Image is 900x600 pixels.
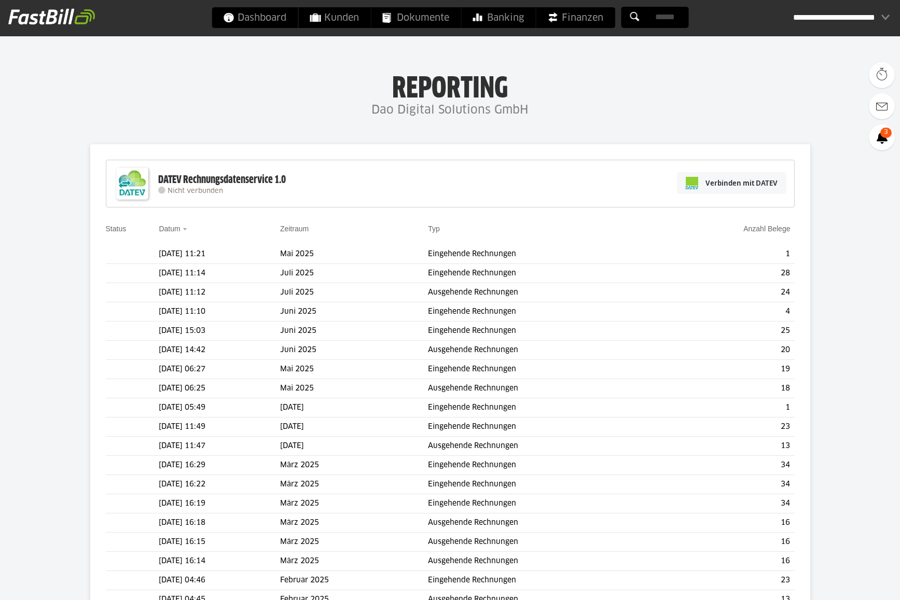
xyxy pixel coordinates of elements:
td: 24 [662,283,795,302]
td: [DATE] 14:42 [159,341,280,360]
a: Banking [461,7,535,28]
td: [DATE] [280,437,428,456]
td: [DATE] 11:49 [159,417,280,437]
td: [DATE] [280,417,428,437]
td: 34 [662,456,795,475]
td: März 2025 [280,456,428,475]
td: 16 [662,552,795,571]
td: Ausgehende Rechnungen [428,513,662,533]
td: [DATE] 16:22 [159,475,280,494]
a: Kunden [298,7,370,28]
td: [DATE] 16:29 [159,456,280,475]
a: Finanzen [536,7,615,28]
td: Eingehende Rechnungen [428,322,662,341]
td: [DATE] 16:15 [159,533,280,552]
a: Anzahl Belege [743,225,790,233]
td: [DATE] 15:03 [159,322,280,341]
span: Dokumente [382,7,449,28]
td: 34 [662,475,795,494]
td: Juli 2025 [280,264,428,283]
td: Februar 2025 [280,571,428,590]
td: März 2025 [280,494,428,513]
a: Zeitraum [280,225,309,233]
td: Eingehende Rechnungen [428,494,662,513]
td: [DATE] 11:12 [159,283,280,302]
td: [DATE] 11:47 [159,437,280,456]
td: Ausgehende Rechnungen [428,533,662,552]
h1: Reporting [104,73,796,100]
td: [DATE] 06:25 [159,379,280,398]
td: Mai 2025 [280,245,428,264]
td: [DATE] 11:14 [159,264,280,283]
td: Ausgehende Rechnungen [428,341,662,360]
a: Dashboard [212,7,298,28]
a: Verbinden mit DATEV [677,172,786,194]
td: Eingehende Rechnungen [428,456,662,475]
span: 3 [880,128,892,138]
td: März 2025 [280,552,428,571]
td: [DATE] 11:21 [159,245,280,264]
span: Kunden [310,7,359,28]
td: Eingehende Rechnungen [428,302,662,322]
td: 16 [662,513,795,533]
a: Typ [428,225,440,233]
td: 23 [662,571,795,590]
span: Nicht verbunden [168,188,223,194]
td: 28 [662,264,795,283]
span: Verbinden mit DATEV [705,178,778,188]
td: Juni 2025 [280,322,428,341]
td: März 2025 [280,533,428,552]
iframe: Opens a widget where you can find more information [819,569,890,595]
td: März 2025 [280,475,428,494]
td: Juli 2025 [280,283,428,302]
td: Eingehende Rechnungen [428,398,662,417]
td: Ausgehende Rechnungen [428,283,662,302]
span: Banking [473,7,524,28]
td: 16 [662,533,795,552]
td: 20 [662,341,795,360]
td: Mai 2025 [280,379,428,398]
a: Dokumente [371,7,461,28]
td: Eingehende Rechnungen [428,417,662,437]
td: Ausgehende Rechnungen [428,552,662,571]
td: [DATE] 05:49 [159,398,280,417]
td: 34 [662,494,795,513]
td: Ausgehende Rechnungen [428,379,662,398]
td: 1 [662,245,795,264]
td: Mai 2025 [280,360,428,379]
img: fastbill_logo_white.png [8,8,95,25]
td: [DATE] 16:18 [159,513,280,533]
td: Eingehende Rechnungen [428,475,662,494]
a: Datum [159,225,180,233]
div: DATEV Rechnungsdatenservice 1.0 [158,173,286,187]
td: 1 [662,398,795,417]
td: 4 [662,302,795,322]
td: Ausgehende Rechnungen [428,437,662,456]
td: Juni 2025 [280,341,428,360]
td: 13 [662,437,795,456]
td: Eingehende Rechnungen [428,264,662,283]
td: 23 [662,417,795,437]
td: [DATE] 11:10 [159,302,280,322]
td: [DATE] [280,398,428,417]
img: sort_desc.gif [183,228,189,230]
td: 19 [662,360,795,379]
td: Eingehende Rechnungen [428,245,662,264]
td: 25 [662,322,795,341]
td: [DATE] 16:19 [159,494,280,513]
td: Juni 2025 [280,302,428,322]
a: Status [106,225,127,233]
td: [DATE] 06:27 [159,360,280,379]
td: 18 [662,379,795,398]
img: DATEV-Datenservice Logo [112,163,153,204]
td: März 2025 [280,513,428,533]
span: Finanzen [547,7,603,28]
td: [DATE] 04:46 [159,571,280,590]
td: Eingehende Rechnungen [428,360,662,379]
span: Dashboard [223,7,286,28]
td: Eingehende Rechnungen [428,571,662,590]
a: 3 [869,124,895,150]
img: pi-datev-logo-farbig-24.svg [686,177,698,189]
td: [DATE] 16:14 [159,552,280,571]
